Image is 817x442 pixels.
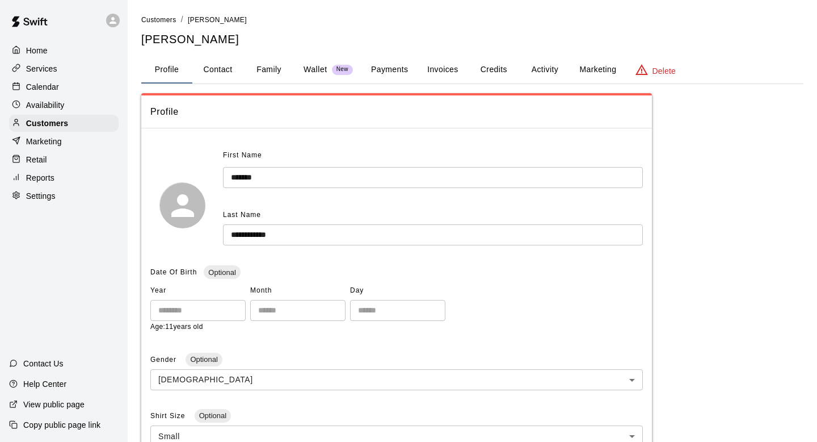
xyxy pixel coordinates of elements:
[9,115,119,132] a: Customers
[26,81,59,93] p: Calendar
[23,399,85,410] p: View public page
[150,282,246,300] span: Year
[468,56,519,84] button: Credits
[141,14,803,26] nav: breadcrumb
[350,282,445,300] span: Day
[9,78,119,95] a: Calendar
[362,56,417,84] button: Payments
[141,16,176,24] span: Customers
[26,118,68,129] p: Customers
[181,14,183,26] li: /
[26,63,57,74] p: Services
[23,378,66,390] p: Help Center
[9,133,119,150] a: Marketing
[652,65,676,77] p: Delete
[304,64,327,76] p: Wallet
[150,356,179,364] span: Gender
[223,211,261,219] span: Last Name
[223,147,262,165] span: First Name
[9,169,119,186] a: Reports
[26,154,47,165] p: Retail
[9,151,119,168] a: Retail
[141,56,803,84] div: basic tabs example
[141,32,803,47] h5: [PERSON_NAME]
[141,15,176,24] a: Customers
[26,136,62,147] p: Marketing
[332,66,353,73] span: New
[150,105,643,119] span: Profile
[26,190,56,202] p: Settings
[150,412,188,420] span: Shirt Size
[9,42,119,59] a: Home
[204,268,240,277] span: Optional
[519,56,570,84] button: Activity
[26,99,65,111] p: Availability
[243,56,294,84] button: Family
[9,97,119,114] a: Availability
[195,411,231,420] span: Optional
[26,45,48,56] p: Home
[188,16,247,24] span: [PERSON_NAME]
[417,56,468,84] button: Invoices
[23,419,100,431] p: Copy public page link
[23,358,64,369] p: Contact Us
[186,355,222,364] span: Optional
[150,268,197,276] span: Date Of Birth
[570,56,625,84] button: Marketing
[9,187,119,205] a: Settings
[26,172,54,184] p: Reports
[9,60,119,77] a: Services
[250,282,346,300] span: Month
[192,56,243,84] button: Contact
[150,323,203,331] span: Age: 11 years old
[141,56,192,84] button: Profile
[150,369,643,390] div: [DEMOGRAPHIC_DATA]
